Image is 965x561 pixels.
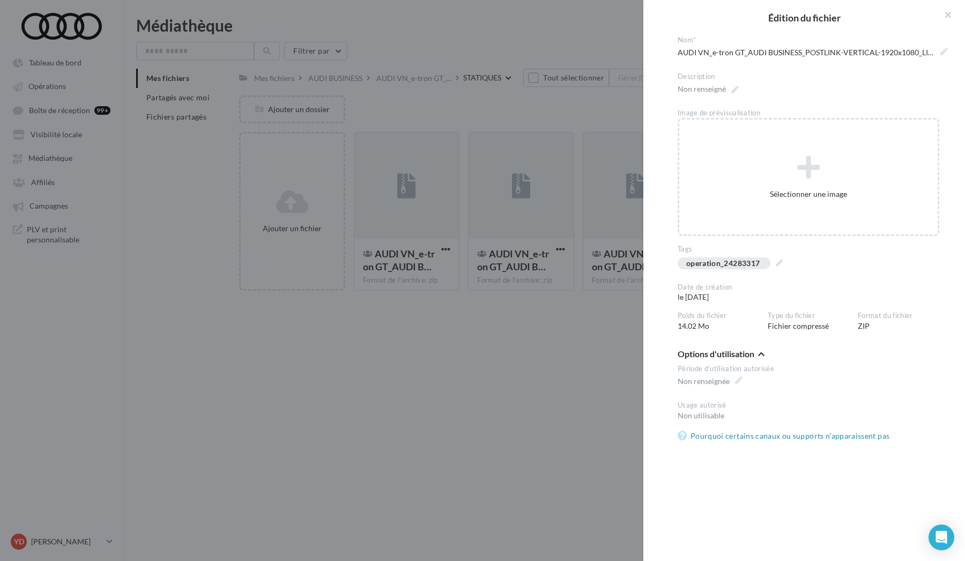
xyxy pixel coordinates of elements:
div: 14.02 Mo [678,311,768,331]
span: Options d'utilisation [678,350,754,358]
div: Non utilisable [678,410,939,421]
button: Options d'utilisation [678,349,764,361]
div: Usage autorisé [678,401,939,410]
span: Non renseignée [678,374,743,389]
div: Période d’utilisation autorisée [678,364,939,374]
div: Poids du fichier [678,311,759,321]
div: Description [678,72,939,82]
span: Non renseigné [678,82,739,97]
div: Sélectionner une image [679,189,938,200]
div: Open Intercom Messenger [929,525,954,550]
div: Date de création [678,283,759,292]
h2: Édition du fichier [660,13,948,23]
a: Pourquoi certains canaux ou supports n’apparaissent pas [678,430,894,442]
div: Image de prévisualisation [678,108,939,118]
span: AUDI VN_e-tron GT_AUDI BUSINESS_POSTLINK-VERTICAL-1920x1080_LINKEDIN [678,45,948,60]
div: operation_24283317 [686,260,760,268]
div: Type du fichier [768,311,849,321]
div: ZIP [858,311,948,331]
div: le [DATE] [678,283,768,303]
div: Tags [678,245,939,254]
div: Format du fichier [858,311,939,321]
div: Fichier compressé [768,311,858,331]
